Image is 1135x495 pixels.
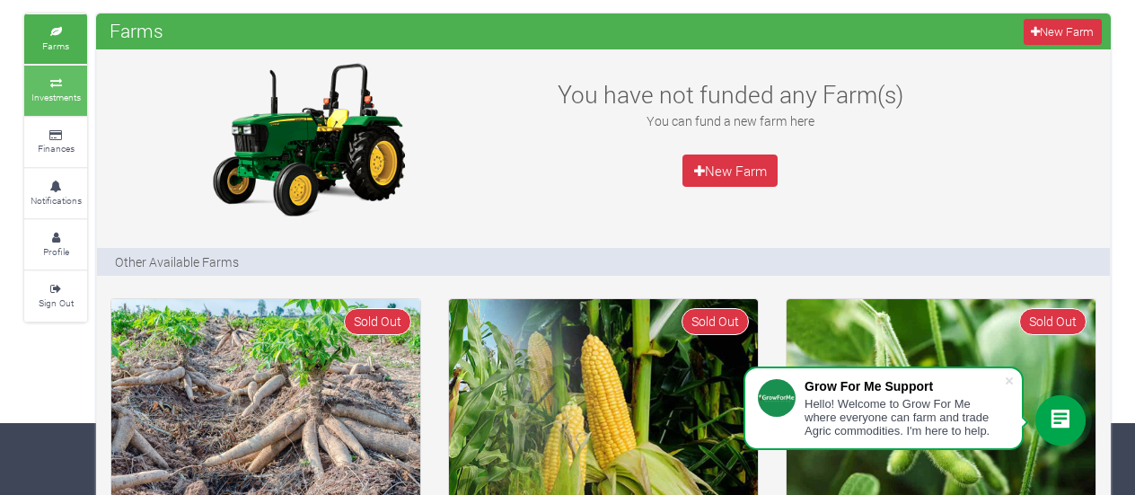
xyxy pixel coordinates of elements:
a: Notifications [24,169,87,218]
a: Farms [24,14,87,64]
span: Sold Out [682,308,749,334]
a: Sign Out [24,271,87,321]
span: Farms [105,13,168,49]
span: Sold Out [344,308,411,334]
a: New Farm [1024,19,1102,45]
small: Finances [38,142,75,155]
img: growforme image [196,58,420,220]
p: Other Available Farms [115,252,239,271]
a: Investments [24,66,87,115]
a: Finances [24,118,87,167]
small: Farms [42,40,69,52]
div: Grow For Me Support [805,379,1004,393]
a: New Farm [682,155,778,187]
small: Investments [31,91,81,103]
small: Sign Out [39,296,74,309]
p: You can fund a new farm here [535,111,925,130]
small: Notifications [31,194,82,207]
div: Hello! Welcome to Grow For Me where everyone can farm and trade Agric commodities. I'm here to help. [805,397,1004,438]
small: Profile [43,245,69,258]
a: Profile [24,220,87,270]
h3: You have not funded any Farm(s) [535,80,925,109]
span: Sold Out [1019,308,1087,334]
